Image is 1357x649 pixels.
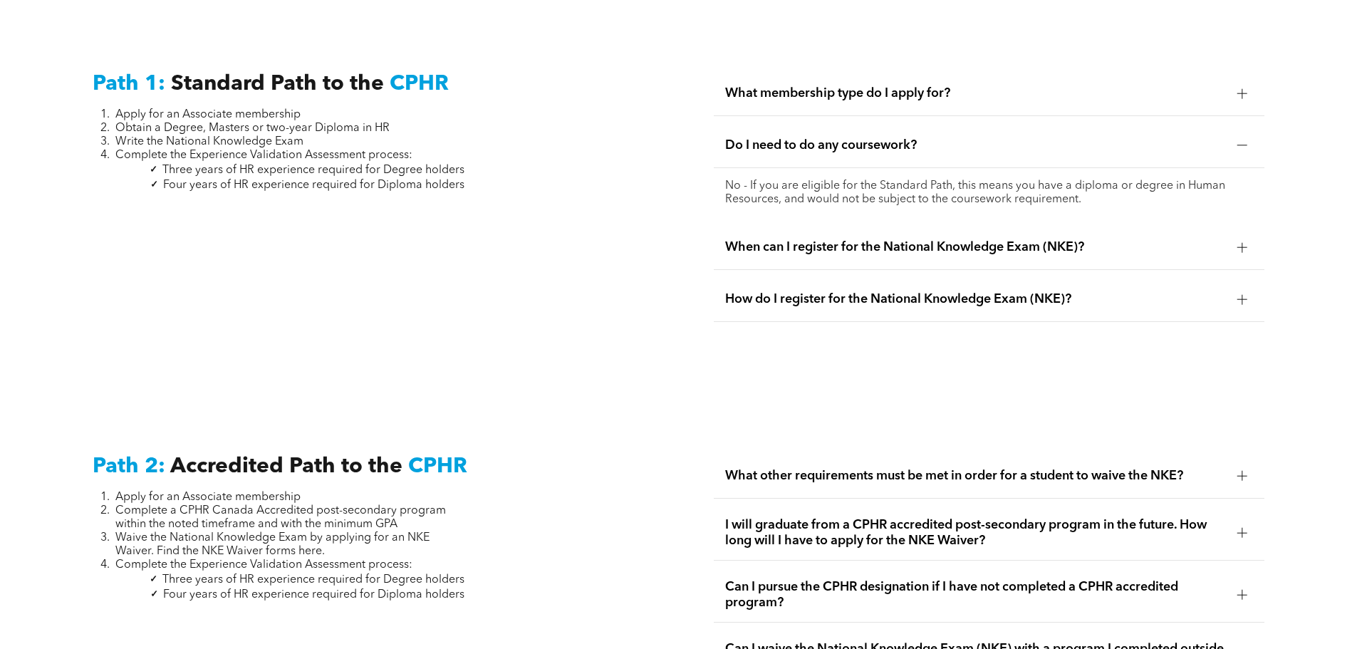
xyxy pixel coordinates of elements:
span: Four years of HR experience required for Diploma holders [163,180,464,191]
span: Path 1: [93,73,165,95]
span: CPHR [408,456,467,477]
span: Four years of HR experience required for Diploma holders [163,589,464,601]
span: What other requirements must be met in order for a student to waive the NKE? [725,468,1226,484]
span: Path 2: [93,456,165,477]
span: When can I register for the National Knowledge Exam (NKE)? [725,239,1226,255]
span: Complete the Experience Validation Assessment process: [115,150,412,161]
span: Write the National Knowledge Exam [115,136,303,147]
span: Complete the Experience Validation Assessment process: [115,559,412,571]
span: What membership type do I apply for? [725,85,1226,101]
p: No - If you are eligible for the Standard Path, this means you have a diploma or degree in Human ... [725,180,1253,207]
span: Apply for an Associate membership [115,492,301,503]
span: Can I pursue the CPHR designation if I have not completed a CPHR accredited program? [725,579,1226,611]
span: Obtain a Degree, Masters or two-year Diploma in HR [115,123,390,134]
span: Three years of HR experience required for Degree holders [162,165,464,176]
span: Accredited Path to the [170,456,402,477]
span: Waive the National Knowledge Exam by applying for an NKE Waiver. Find the NKE Waiver forms here. [115,532,430,557]
span: Do I need to do any coursework? [725,137,1226,153]
span: Standard Path to the [171,73,384,95]
span: Apply for an Associate membership [115,109,301,120]
span: I will graduate from a CPHR accredited post-secondary program in the future. How long will I have... [725,517,1226,549]
span: Complete a CPHR Canada Accredited post-secondary program within the noted timeframe and with the ... [115,505,446,530]
span: Three years of HR experience required for Degree holders [162,574,464,586]
span: CPHR [390,73,449,95]
span: How do I register for the National Knowledge Exam (NKE)? [725,291,1226,307]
